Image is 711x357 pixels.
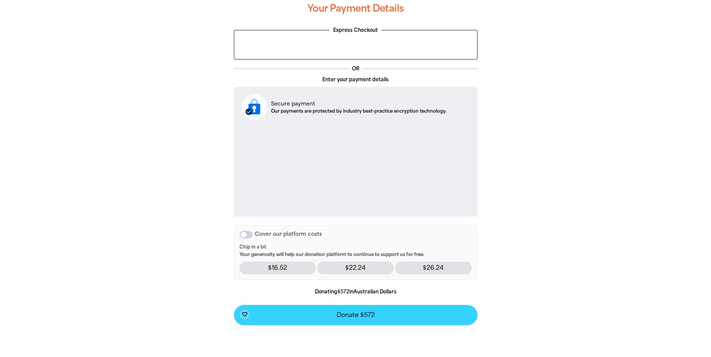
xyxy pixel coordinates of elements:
[239,262,316,274] p: $16.52
[239,231,253,238] button: Cover our platform costs
[238,34,473,55] iframe: PayPal-paypal
[337,312,375,318] span: Donate $572
[234,76,477,83] p: Enter your payment details
[242,311,248,317] i: favorite_border
[329,27,382,34] legend: Express Checkout
[239,244,472,250] span: Chip in a bit
[234,288,477,296] p: Donating in Australian Dollars
[348,65,363,73] p: OR
[317,262,394,274] p: $22.24
[395,262,472,274] p: $26.24
[234,305,477,325] button: favorite_borderDonate $572
[240,126,472,210] iframe: Secure payment input frame
[271,100,446,108] p: Secure payment
[271,108,446,115] p: Our payments are protected by industry best-practice encryption technology.
[239,244,472,258] p: Your generosity will help our donation platform to continue to support us for free.
[337,289,349,295] b: $572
